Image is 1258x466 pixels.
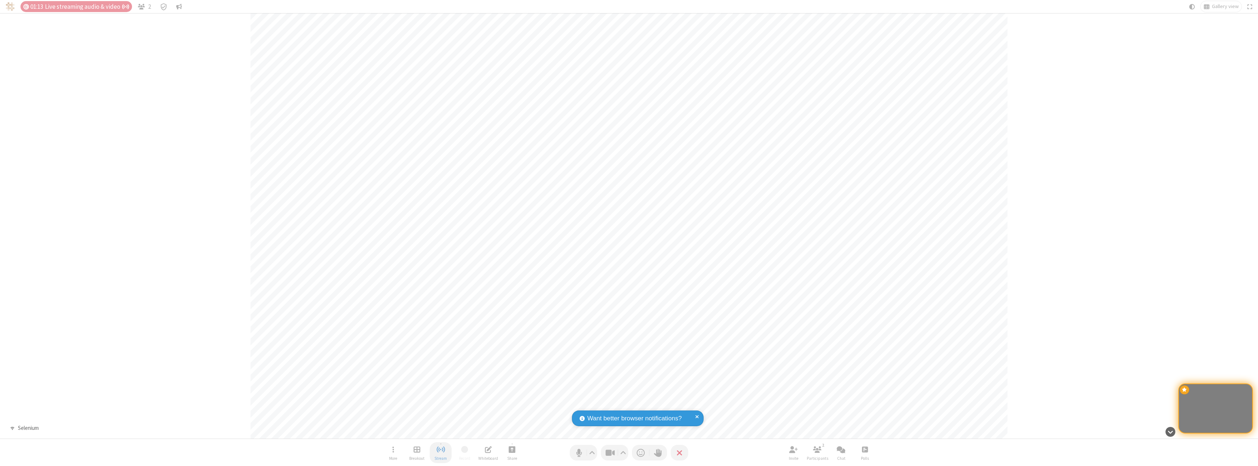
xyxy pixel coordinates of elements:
[632,445,649,461] button: Send a reaction
[382,442,404,463] button: Open menu
[478,456,498,461] span: Whiteboard
[570,445,597,461] button: Mute (⌘+Shift+A)
[434,456,447,461] span: Stream
[587,445,597,461] button: Audio settings
[135,1,154,12] button: Open participant list
[837,456,845,461] span: Chat
[1201,1,1242,12] button: Change layout
[453,442,475,463] button: Unable to start recording without first stopping streaming
[157,1,170,12] div: Meeting details Encryption enabled
[45,3,129,10] span: Live streaming audio & video
[389,456,397,461] span: More
[671,445,688,461] button: End or leave meeting
[861,456,869,461] span: Polls
[1244,1,1255,12] button: Fullscreen
[854,442,876,463] button: Open poll
[20,1,132,12] div: Timer
[789,456,798,461] span: Invite
[1212,4,1239,9] span: Gallery view
[122,4,129,10] span: Auto broadcast is active
[501,442,523,463] button: Start sharing
[6,2,15,11] img: QA Selenium DO NOT DELETE OR CHANGE
[430,442,452,463] button: Stop streaming
[459,456,470,461] span: Record
[806,442,828,463] button: Open participant list
[30,3,43,10] span: 01:13
[173,1,185,12] button: Conversation
[601,445,628,461] button: Stop video (⌘+Shift+V)
[587,414,682,423] span: Want better browser notifications?
[1186,1,1198,12] button: Using system theme
[830,442,852,463] button: Open chat
[15,424,41,432] div: Selenium
[807,456,828,461] span: Participants
[618,445,628,461] button: Video setting
[477,442,499,463] button: Open shared whiteboard
[148,3,151,10] span: 2
[820,442,826,448] div: 2
[406,442,428,463] button: Manage Breakout Rooms
[649,445,667,461] button: Raise hand
[1163,423,1178,440] button: Hide
[409,456,425,461] span: Breakout
[783,442,805,463] button: Invite participants (⌘+Shift+I)
[507,456,517,461] span: Share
